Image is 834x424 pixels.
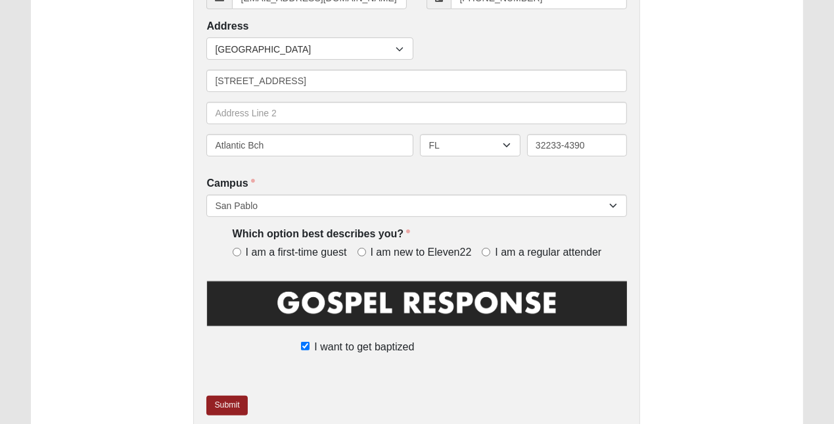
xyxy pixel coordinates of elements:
a: Submit [206,396,247,415]
span: I am a first-time guest [246,245,347,260]
img: GospelResponseBLK.png [206,279,627,337]
label: Campus [206,176,254,191]
input: I want to get baptized [301,342,310,350]
input: Address Line 1 [206,70,627,92]
span: I am new to Eleven22 [371,245,472,260]
input: City [206,134,413,156]
input: Address Line 2 [206,102,627,124]
input: I am a regular attender [482,248,490,256]
span: I want to get baptized [314,339,414,355]
input: Zip [527,134,628,156]
label: Address [206,19,248,34]
input: I am new to Eleven22 [358,248,366,256]
span: I am a regular attender [495,245,601,260]
span: [GEOGRAPHIC_DATA] [215,38,396,60]
input: I am a first-time guest [233,248,241,256]
label: Which option best describes you? [233,227,410,242]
